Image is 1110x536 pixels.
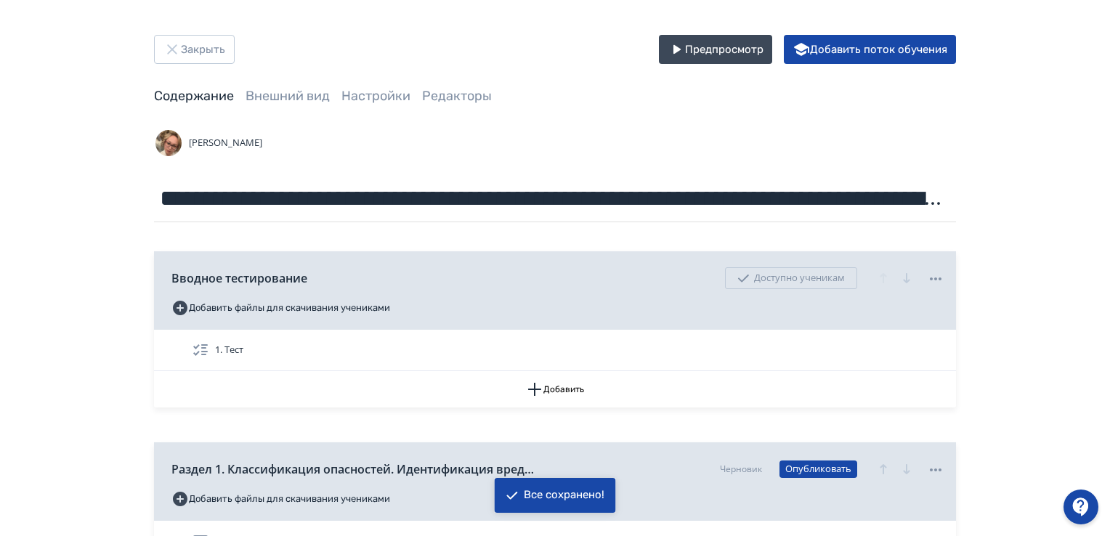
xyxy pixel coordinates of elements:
[341,88,410,104] a: Настройки
[171,296,390,320] button: Добавить файлы для скачивания учениками
[154,129,183,158] img: Avatar
[784,35,956,64] button: Добавить поток обучения
[154,330,956,371] div: 1. Тест
[154,35,235,64] button: Закрыть
[659,35,772,64] button: Предпросмотр
[171,269,307,287] span: Вводное тестирование
[422,88,492,104] a: Редакторы
[215,343,243,357] span: 1. Тест
[779,460,857,478] button: Опубликовать
[725,267,857,289] div: Доступно ученикам
[720,463,762,476] div: Черновик
[154,88,234,104] a: Содержание
[189,136,262,150] span: [PERSON_NAME]
[154,371,956,407] button: Добавить
[524,488,604,503] div: Все сохранено!
[171,460,535,478] span: Раздел 1. Классификация опасностей. Идентификация вредных и (или) опасных производственных фактор...
[246,88,330,104] a: Внешний вид
[171,487,390,511] button: Добавить файлы для скачивания учениками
